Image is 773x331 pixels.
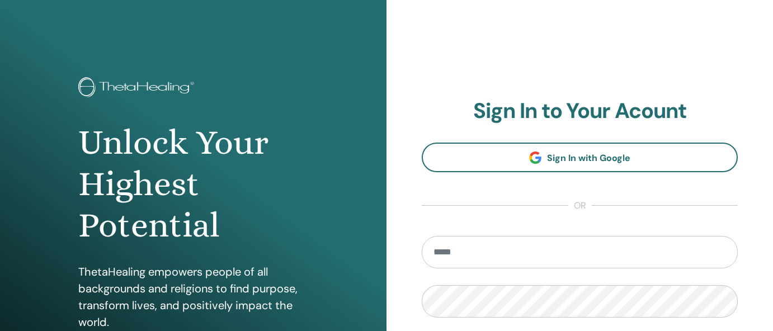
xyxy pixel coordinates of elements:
span: or [568,199,592,212]
p: ThetaHealing empowers people of all backgrounds and religions to find purpose, transform lives, a... [78,263,308,330]
h2: Sign In to Your Acount [422,98,738,124]
a: Sign In with Google [422,143,738,172]
h1: Unlock Your Highest Potential [78,122,308,247]
span: Sign In with Google [547,152,630,164]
